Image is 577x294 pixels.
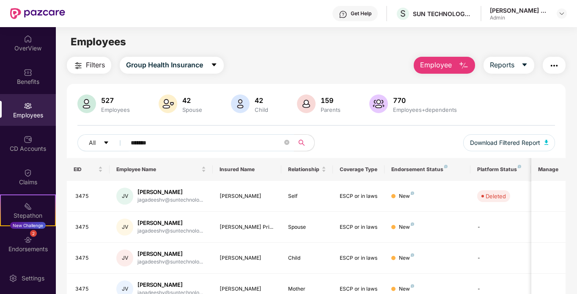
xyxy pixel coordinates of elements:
[181,106,204,113] div: Spouse
[120,57,224,74] button: Group Health Insurancecaret-down
[558,10,565,17] img: svg+xml;base64,PHN2ZyBpZD0iRHJvcGRvd24tMzJ4MzIiIHhtbG5zPSJodHRwOi8vd3d3LnczLm9yZy8yMDAwL3N2ZyIgd2...
[89,138,96,147] span: All
[77,134,129,151] button: Allcaret-down
[340,223,378,231] div: ESCP or in laws
[116,250,133,266] div: JV
[294,139,310,146] span: search
[24,135,32,144] img: svg+xml;base64,PHN2ZyBpZD0iQ0RfQWNjb3VudHMiIGRhdGEtbmFtZT0iQ0QgQWNjb3VudHMiIHhtbG5zPSJodHRwOi8vd3...
[99,106,132,113] div: Employees
[444,165,448,168] img: svg+xml;base64,PHN2ZyB4bWxucz0iaHR0cDovL3d3dy53My5vcmcvMjAwMC9zdmciIHdpZHRoPSI4IiBoZWlnaHQ9IjgiIH...
[521,61,528,69] span: caret-down
[9,274,17,283] img: svg+xml;base64,PHN2ZyBpZD0iU2V0dGluZy0yMHgyMCIgeG1sbnM9Imh0dHA6Ly93d3cudzMub3JnLzIwMDAvc3ZnIiB3aW...
[211,61,217,69] span: caret-down
[288,254,326,262] div: Child
[137,219,203,227] div: [PERSON_NAME]
[470,138,540,147] span: Download Filtered Report
[220,254,275,262] div: [PERSON_NAME]
[399,285,414,293] div: New
[24,236,32,244] img: svg+xml;base64,PHN2ZyBpZD0iRW5kb3JzZW1lbnRzIiB4bWxucz0iaHR0cDovL3d3dy53My5vcmcvMjAwMC9zdmciIHdpZH...
[75,192,103,200] div: 3475
[30,230,37,237] div: 2
[10,222,46,229] div: New Challenge
[281,158,333,181] th: Relationship
[484,57,534,74] button: Reportscaret-down
[77,94,96,113] img: svg+xml;base64,PHN2ZyB4bWxucz0iaHR0cDovL3d3dy53My5vcmcvMjAwMC9zdmciIHhtbG5zOnhsaW5rPSJodHRwOi8vd3...
[340,192,378,200] div: ESCP or in laws
[414,57,475,74] button: Employee
[477,166,524,173] div: Platform Status
[391,96,459,105] div: 770
[75,254,103,262] div: 3475
[213,158,282,181] th: Insured Name
[67,158,110,181] th: EID
[137,196,203,204] div: jagadeeshv@suntechnolo...
[391,166,464,173] div: Endorsement Status
[126,60,203,70] span: Group Health Insurance
[319,96,342,105] div: 159
[486,192,506,200] div: Deleted
[411,191,414,195] img: svg+xml;base64,PHN2ZyB4bWxucz0iaHR0cDovL3d3dy53My5vcmcvMjAwMC9zdmciIHdpZHRoPSI4IiBoZWlnaHQ9IjgiIH...
[116,166,200,173] span: Employee Name
[339,10,347,19] img: svg+xml;base64,PHN2ZyBpZD0iSGVscC0zMngzMiIgeG1sbnM9Imh0dHA6Ly93d3cudzMub3JnLzIwMDAvc3ZnIiB3aWR0aD...
[490,14,549,21] div: Admin
[490,60,514,70] span: Reports
[490,6,549,14] div: [PERSON_NAME] M S
[137,227,203,235] div: jagadeeshv@suntechnolo...
[253,106,270,113] div: Child
[288,192,326,200] div: Self
[411,222,414,226] img: svg+xml;base64,PHN2ZyB4bWxucz0iaHR0cDovL3d3dy53My5vcmcvMjAwMC9zdmciIHdpZHRoPSI4IiBoZWlnaHQ9IjgiIH...
[400,8,406,19] span: S
[470,243,530,274] td: -
[544,140,549,145] img: svg+xml;base64,PHN2ZyB4bWxucz0iaHR0cDovL3d3dy53My5vcmcvMjAwMC9zdmciIHhtbG5zOnhsaW5rPSJodHRwOi8vd3...
[110,158,213,181] th: Employee Name
[470,212,530,243] td: -
[116,188,133,205] div: JV
[411,284,414,288] img: svg+xml;base64,PHN2ZyB4bWxucz0iaHR0cDovL3d3dy53My5vcmcvMjAwMC9zdmciIHdpZHRoPSI4IiBoZWlnaHQ9IjgiIH...
[137,250,203,258] div: [PERSON_NAME]
[24,169,32,177] img: svg+xml;base64,PHN2ZyBpZD0iQ2xhaW0iIHhtbG5zPSJodHRwOi8vd3d3LnczLm9yZy8yMDAwL3N2ZyIgd2lkdGg9IjIwIi...
[159,94,177,113] img: svg+xml;base64,PHN2ZyB4bWxucz0iaHR0cDovL3d3dy53My5vcmcvMjAwMC9zdmciIHhtbG5zOnhsaW5rPSJodHRwOi8vd3...
[369,94,388,113] img: svg+xml;base64,PHN2ZyB4bWxucz0iaHR0cDovL3d3dy53My5vcmcvMjAwMC9zdmciIHhtbG5zOnhsaW5rPSJodHRwOi8vd3...
[116,219,133,236] div: JV
[284,139,289,147] span: close-circle
[137,258,203,266] div: jagadeeshv@suntechnolo...
[24,35,32,43] img: svg+xml;base64,PHN2ZyBpZD0iSG9tZSIgeG1sbnM9Imh0dHA6Ly93d3cudzMub3JnLzIwMDAvc3ZnIiB3aWR0aD0iMjAiIG...
[288,223,326,231] div: Spouse
[181,96,204,105] div: 42
[253,96,270,105] div: 42
[463,134,555,151] button: Download Filtered Report
[531,158,566,181] th: Manage
[297,94,316,113] img: svg+xml;base64,PHN2ZyB4bWxucz0iaHR0cDovL3d3dy53My5vcmcvMjAwMC9zdmciIHhtbG5zOnhsaW5rPSJodHRwOi8vd3...
[75,285,103,293] div: 3475
[220,192,275,200] div: [PERSON_NAME]
[24,102,32,110] img: svg+xml;base64,PHN2ZyBpZD0iRW1wbG95ZWVzIiB4bWxucz0iaHR0cDovL3d3dy53My5vcmcvMjAwMC9zdmciIHdpZHRoPS...
[74,166,97,173] span: EID
[459,61,469,71] img: svg+xml;base64,PHN2ZyB4bWxucz0iaHR0cDovL3d3dy53My5vcmcvMjAwMC9zdmciIHhtbG5zOnhsaW5rPSJodHRwOi8vd3...
[86,60,105,70] span: Filters
[1,211,55,220] div: Stepathon
[220,223,275,231] div: [PERSON_NAME] Pri...
[73,61,83,71] img: svg+xml;base64,PHN2ZyB4bWxucz0iaHR0cDovL3d3dy53My5vcmcvMjAwMC9zdmciIHdpZHRoPSIyNCIgaGVpZ2h0PSIyNC...
[137,281,203,289] div: [PERSON_NAME]
[399,223,414,231] div: New
[518,165,521,168] img: svg+xml;base64,PHN2ZyB4bWxucz0iaHR0cDovL3d3dy53My5vcmcvMjAwMC9zdmciIHdpZHRoPSI4IiBoZWlnaHQ9IjgiIH...
[399,254,414,262] div: New
[67,57,111,74] button: Filters
[103,140,109,147] span: caret-down
[399,192,414,200] div: New
[137,188,203,196] div: [PERSON_NAME]
[71,36,126,48] span: Employees
[10,8,65,19] img: New Pazcare Logo
[220,285,275,293] div: [PERSON_NAME]
[340,285,378,293] div: ESCP or in laws
[284,140,289,145] span: close-circle
[231,94,250,113] img: svg+xml;base64,PHN2ZyB4bWxucz0iaHR0cDovL3d3dy53My5vcmcvMjAwMC9zdmciIHhtbG5zOnhsaW5rPSJodHRwOi8vd3...
[413,10,472,18] div: SUN TECHNOLOGY INTEGRATORS PRIVATE LIMITED
[420,60,452,70] span: Employee
[24,202,32,211] img: svg+xml;base64,PHN2ZyB4bWxucz0iaHR0cDovL3d3dy53My5vcmcvMjAwMC9zdmciIHdpZHRoPSIyMSIgaGVpZ2h0PSIyMC...
[99,96,132,105] div: 527
[411,253,414,257] img: svg+xml;base64,PHN2ZyB4bWxucz0iaHR0cDovL3d3dy53My5vcmcvMjAwMC9zdmciIHdpZHRoPSI4IiBoZWlnaHQ9IjgiIH...
[288,166,320,173] span: Relationship
[549,61,559,71] img: svg+xml;base64,PHN2ZyB4bWxucz0iaHR0cDovL3d3dy53My5vcmcvMjAwMC9zdmciIHdpZHRoPSIyNCIgaGVpZ2h0PSIyNC...
[24,68,32,77] img: svg+xml;base64,PHN2ZyBpZD0iQmVuZWZpdHMiIHhtbG5zPSJodHRwOi8vd3d3LnczLm9yZy8yMDAwL3N2ZyIgd2lkdGg9Ij...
